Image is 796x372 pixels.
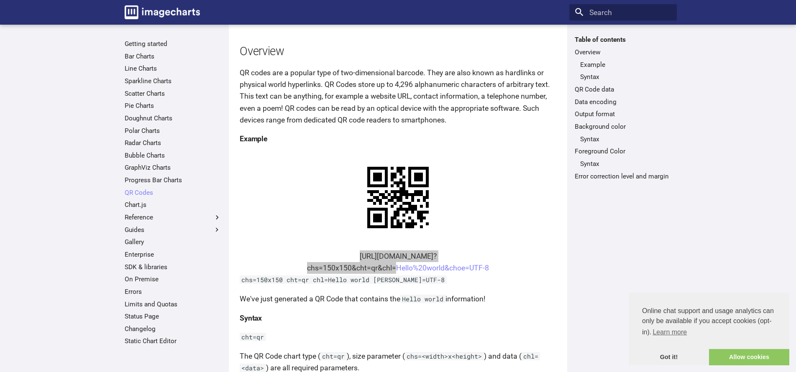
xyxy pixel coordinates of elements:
h4: Example [240,133,556,145]
input: Search [569,4,677,21]
a: Image-Charts documentation [121,2,204,23]
a: On Premise [125,275,221,283]
a: dismiss cookie message [629,349,709,366]
a: Errors [125,288,221,296]
a: allow cookies [709,349,789,366]
a: Example [580,61,671,69]
label: Table of contents [569,36,677,44]
a: GraphViz Charts [125,163,221,172]
a: SDK & libraries [125,263,221,271]
a: Data encoding [575,98,671,106]
a: Line Charts [125,64,221,73]
a: QR Codes [125,189,221,197]
img: chart [353,152,443,243]
a: Pie Charts [125,102,221,110]
a: Static Chart Editor [125,337,221,345]
label: Guides [125,226,221,234]
a: Background color [575,122,671,131]
nav: Background color [575,135,671,143]
a: [URL][DOMAIN_NAME]?chs=150x150&cht=qr&chl=Hello%20world&choe=UTF-8 [307,252,489,272]
nav: Foreground Color [575,160,671,168]
a: Foreground Color [575,147,671,155]
h4: Syntax [240,312,556,324]
a: Changelog [125,325,221,333]
a: learn more about cookies [651,326,688,339]
a: Scatter Charts [125,89,221,98]
a: Overview [575,48,671,56]
p: QR codes are a popular type of two-dimensional barcode. They are also known as hardlinks or physi... [240,67,556,126]
a: Doughnut Charts [125,114,221,122]
a: Polar Charts [125,127,221,135]
a: Syntax [580,160,671,168]
a: Limits and Quotas [125,300,221,308]
nav: Table of contents [569,36,677,180]
div: cookieconsent [629,293,789,365]
a: Progress Bar Charts [125,176,221,184]
a: Syntax [580,73,671,81]
code: chs=150x150 cht=qr chl=Hello world [PERSON_NAME]=UTF-8 [240,275,447,284]
a: Enterprise [125,250,221,259]
h2: Overview [240,43,556,60]
code: cht=qr [320,352,347,360]
a: Chart.js [125,201,221,209]
a: Bar Charts [125,52,221,61]
a: Error correction level and margin [575,172,671,181]
p: We've just generated a QR Code that contains the information! [240,293,556,305]
a: Radar Charts [125,139,221,147]
a: Gallery [125,238,221,246]
img: logo [125,5,200,19]
code: cht=qr [240,333,266,341]
code: chs=<width>x<height> [405,352,484,360]
a: Status Page [125,312,221,321]
a: Getting started [125,40,221,48]
a: Bubble Charts [125,151,221,160]
a: QR Code data [575,85,671,94]
code: Hello world [400,295,445,303]
a: Output format [575,110,671,118]
nav: Overview [575,61,671,82]
a: Sparkline Charts [125,77,221,85]
label: Reference [125,213,221,222]
a: Syntax [580,135,671,143]
span: Online chat support and usage analytics can only be available if you accept cookies (opt-in). [642,306,776,339]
